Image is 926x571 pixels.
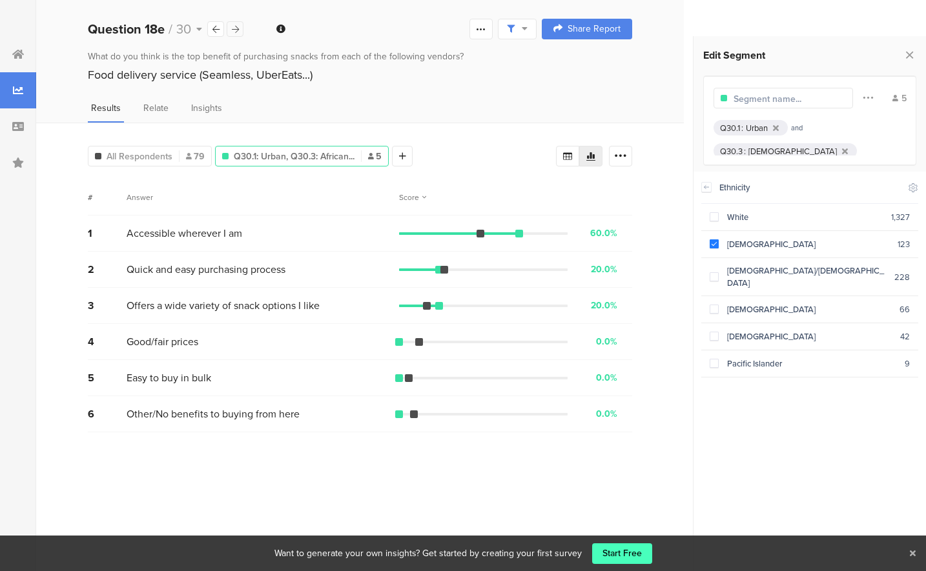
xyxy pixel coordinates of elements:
div: Want to generate your own insights? [274,546,420,560]
div: 66 [900,303,910,316]
span: 30 [176,19,191,39]
div: 2 [88,262,127,277]
div: : [744,145,748,157]
div: 228 [894,271,910,283]
span: Edit Segment [703,48,765,63]
div: 20.0% [591,263,617,276]
div: : [741,122,746,134]
span: Offers a wide variety of snack options I like [127,298,320,313]
div: and [788,123,806,133]
div: 0.0% [596,335,617,348]
span: Easy to buy in bulk [127,370,211,385]
span: Good/fair prices [127,334,198,349]
span: Other/No benefits to buying from here [127,406,300,421]
div: What do you think is the top benefit of purchasing snacks from each of the following vendors? [88,50,632,63]
span: All Respondents [107,150,172,163]
div: Urban [746,122,768,134]
a: Start Free [592,543,652,564]
div: 6 [88,406,127,421]
span: Share Report [568,25,621,34]
div: Answer [127,192,153,203]
span: 5 [368,150,382,163]
div: 3 [88,298,127,313]
div: [DEMOGRAPHIC_DATA] [719,330,900,343]
b: Question 18e [88,19,165,39]
div: [DEMOGRAPHIC_DATA] [719,303,900,316]
span: Relate [143,101,169,115]
div: Q30.1 [720,122,740,134]
div: [DEMOGRAPHIC_DATA] [748,145,837,157]
div: Score [399,192,426,203]
div: Get started by creating your first survey [422,546,582,560]
div: 0.0% [596,407,617,421]
span: Insights [191,101,222,115]
div: Q30.3 [720,145,743,157]
div: 5 [892,92,907,105]
div: 42 [900,330,910,343]
span: Quick and easy purchasing process [127,262,285,277]
div: 5 [88,370,127,385]
div: Food delivery service (Seamless, UberEats...) [88,66,632,83]
div: 4 [88,334,127,349]
div: 60.0% [590,226,617,240]
div: 20.0% [591,299,617,312]
span: Q30.1: Urban, Q30.3: African... [234,150,355,163]
span: Accessible wherever I am [127,226,242,241]
input: Segment name... [734,92,846,106]
div: Ethnicity [719,181,900,194]
div: [DEMOGRAPHIC_DATA]/[DEMOGRAPHIC_DATA] [719,265,894,289]
div: White [719,211,891,223]
span: / [169,19,172,39]
div: # [88,192,127,203]
div: 123 [898,238,910,250]
span: Results [91,101,121,115]
div: Pacific Islander [719,357,905,370]
div: 9 [905,357,910,370]
div: 0.0% [596,371,617,385]
div: 1 [88,226,127,241]
div: 1,327 [891,211,910,223]
div: [DEMOGRAPHIC_DATA] [719,238,898,250]
span: 79 [186,150,205,163]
